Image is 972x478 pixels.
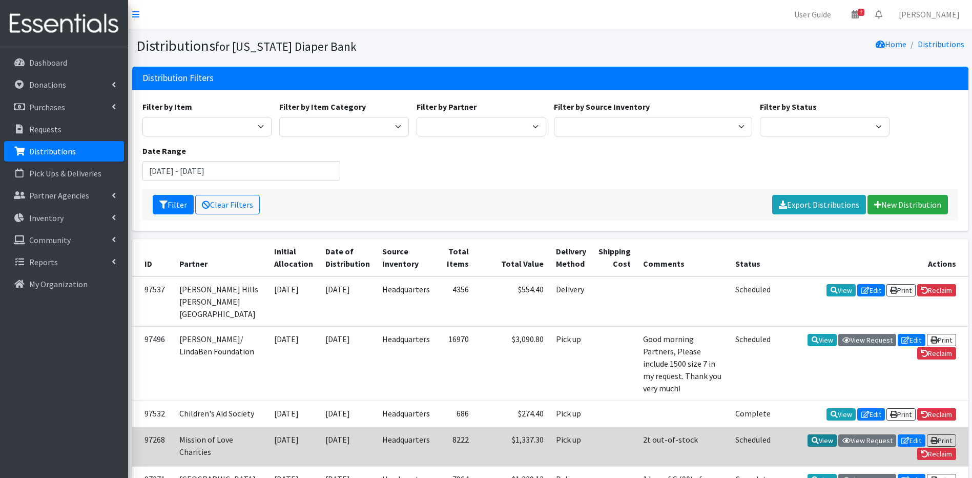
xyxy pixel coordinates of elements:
[376,239,436,276] th: Source Inventory
[4,185,124,206] a: Partner Agencies
[142,161,341,181] input: January 1, 2011 - December 31, 2011
[475,401,550,427] td: $274.40
[550,401,592,427] td: Pick up
[917,347,956,360] a: Reclaim
[268,427,319,466] td: [DATE]
[29,279,88,289] p: My Organization
[886,284,916,296] a: Print
[4,252,124,272] a: Reports
[173,276,268,327] td: [PERSON_NAME] Hills [PERSON_NAME][GEOGRAPHIC_DATA]
[173,401,268,427] td: Children's Aid Society
[550,326,592,401] td: Pick up
[4,163,124,184] a: Pick Ups & Deliveries
[132,401,173,427] td: 97532
[132,326,173,401] td: 97496
[838,434,896,447] a: View Request
[826,284,856,296] a: View
[142,145,186,157] label: Date Range
[319,276,376,327] td: [DATE]
[554,101,650,113] label: Filter by Source Inventory
[376,326,436,401] td: Headquarters
[29,124,61,134] p: Requests
[729,326,777,401] td: Scheduled
[637,239,729,276] th: Comments
[898,434,925,447] a: Edit
[29,57,67,68] p: Dashboard
[268,326,319,401] td: [DATE]
[475,427,550,466] td: $1,337.30
[29,168,101,178] p: Pick Ups & Deliveries
[173,326,268,401] td: [PERSON_NAME]/ LindaBen Foundation
[772,195,866,214] a: Export Distributions
[29,235,71,245] p: Community
[917,284,956,296] a: Reclaim
[436,276,475,327] td: 4356
[808,334,837,346] a: View
[786,4,839,25] a: User Guide
[29,102,65,112] p: Purchases
[867,195,948,214] a: New Distribution
[843,4,867,25] a: 3
[4,52,124,73] a: Dashboard
[826,408,856,421] a: View
[760,101,817,113] label: Filter by Status
[436,427,475,466] td: 8222
[436,401,475,427] td: 686
[173,239,268,276] th: Partner
[637,326,729,401] td: Good morning Partners, Please include 1500 size 7 in my request. Thank you very much!
[729,276,777,327] td: Scheduled
[917,448,956,460] a: Reclaim
[376,427,436,466] td: Headquarters
[268,276,319,327] td: [DATE]
[550,427,592,466] td: Pick up
[215,39,357,54] small: for [US_STATE] Diaper Bank
[319,427,376,466] td: [DATE]
[279,101,366,113] label: Filter by Item Category
[29,213,64,223] p: Inventory
[729,239,777,276] th: Status
[417,101,477,113] label: Filter by Partner
[173,427,268,466] td: Mission of Love Charities
[136,37,547,55] h1: Distributions
[319,326,376,401] td: [DATE]
[132,427,173,466] td: 97268
[4,97,124,117] a: Purchases
[376,276,436,327] td: Headquarters
[4,74,124,95] a: Donations
[29,257,58,267] p: Reports
[319,401,376,427] td: [DATE]
[927,334,956,346] a: Print
[858,9,864,16] span: 3
[876,39,906,49] a: Home
[898,334,925,346] a: Edit
[436,239,475,276] th: Total Items
[4,208,124,228] a: Inventory
[4,274,124,294] a: My Organization
[857,408,885,421] a: Edit
[475,239,550,276] th: Total Value
[4,119,124,140] a: Requests
[857,284,885,296] a: Edit
[592,239,637,276] th: Shipping Cost
[132,276,173,327] td: 97537
[153,195,194,214] button: Filter
[808,434,837,447] a: View
[132,239,173,276] th: ID
[917,408,956,421] a: Reclaim
[4,141,124,162] a: Distributions
[637,427,729,466] td: 2t out-of-stock
[29,146,76,156] p: Distributions
[29,79,66,90] p: Donations
[838,334,896,346] a: View Request
[4,230,124,250] a: Community
[550,276,592,327] td: Delivery
[376,401,436,427] td: Headquarters
[918,39,964,49] a: Distributions
[195,195,260,214] a: Clear Filters
[777,239,968,276] th: Actions
[729,427,777,466] td: Scheduled
[927,434,956,447] a: Print
[29,190,89,201] p: Partner Agencies
[436,326,475,401] td: 16970
[475,326,550,401] td: $3,090.80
